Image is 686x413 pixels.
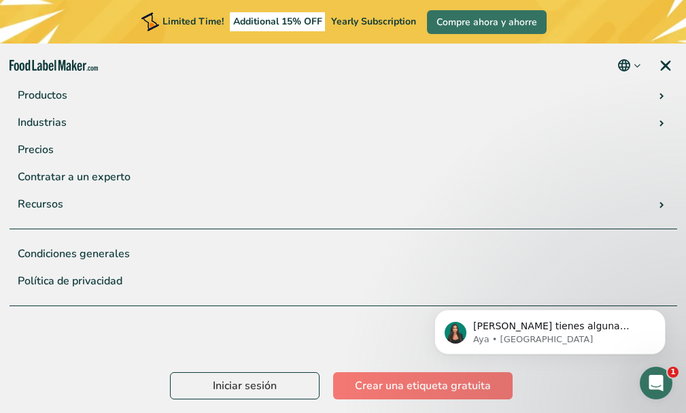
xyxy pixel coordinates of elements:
[640,367,672,399] iframe: Intercom live chat
[668,367,679,378] span: 1
[10,136,677,163] a: Precios
[10,267,677,295] a: Política de privacidad
[162,15,224,28] span: Limited Time!
[427,10,547,34] a: Compre ahora y ahorre
[10,109,677,136] a: Industrias
[10,163,677,191] a: Contratar a un experto
[642,44,686,87] a: menu
[10,240,677,267] a: Condiciones generales
[10,82,677,109] a: Productos
[333,372,513,399] a: Crear una etiqueta gratuita
[230,12,326,31] span: Additional 15% OFF
[331,15,416,28] span: Yearly Subscription
[414,281,686,376] iframe: Intercom notifications mensaje
[10,191,677,218] a: Recursos
[170,372,320,399] a: Iniciar sesión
